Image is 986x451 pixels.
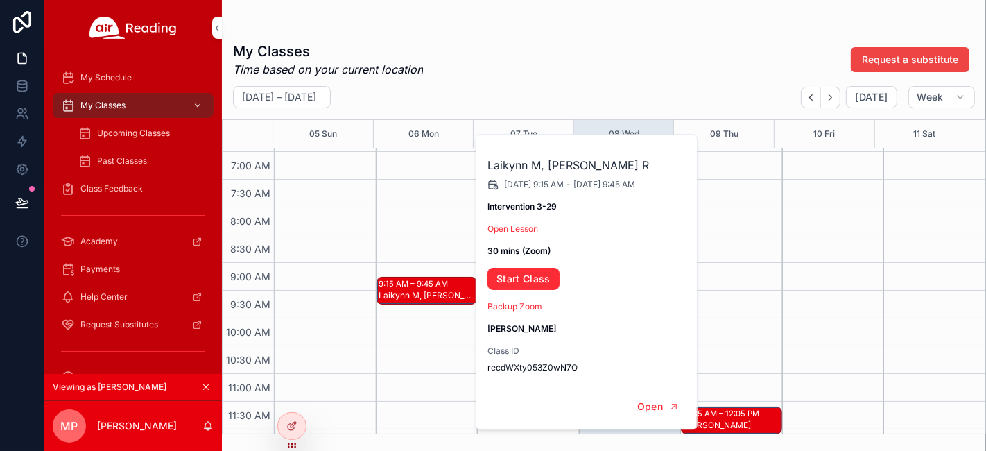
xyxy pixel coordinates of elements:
[710,120,738,148] button: 09 Thu
[684,408,763,419] div: 11:35 AM – 12:05 PM
[510,120,537,148] button: 07 Tue
[227,215,274,227] span: 8:00 AM
[846,86,897,108] button: [DATE]
[242,90,316,104] h2: [DATE] – [DATE]
[97,155,147,167] span: Past Classes
[80,100,126,111] span: My Classes
[227,243,274,255] span: 8:30 AM
[821,87,840,108] button: Next
[573,179,635,190] span: [DATE] 9:45 AM
[487,323,556,334] strong: [PERSON_NAME]
[487,301,542,312] a: Backup Zoom
[566,179,571,190] span: -
[851,47,969,72] button: Request a substitute
[80,183,143,194] span: Class Feedback
[97,419,177,433] p: [PERSON_NAME]
[233,61,423,78] em: Time based on your current location
[377,278,477,304] div: 9:15 AM – 9:45 AMLaikynn M, [PERSON_NAME] R
[53,257,214,282] a: Payments
[53,284,214,309] a: Help Center
[80,372,113,383] span: Account
[80,236,118,247] span: Academy
[487,246,551,256] strong: 30 mins (Zoom)
[609,120,639,148] button: 08 Wed
[487,223,538,234] a: Open Lesson
[53,365,214,390] a: Account
[53,382,166,393] span: Viewing as [PERSON_NAME]
[309,120,337,148] button: 05 Sun
[53,65,214,90] a: My Schedule
[487,268,560,290] a: Start Class
[223,326,274,338] span: 10:00 AM
[225,382,274,393] span: 11:00 AM
[225,409,274,421] span: 11:30 AM
[227,298,274,310] span: 9:30 AM
[487,346,687,357] span: Class ID
[862,53,958,67] span: Request a substitute
[97,128,170,139] span: Upcoming Classes
[917,91,944,103] span: Week
[813,120,835,148] button: 10 Fri
[684,420,781,431] div: [PERSON_NAME]
[487,201,557,212] strong: Intervention 3-29
[379,278,452,289] div: 9:15 AM – 9:45 AM
[80,72,132,83] span: My Schedule
[487,157,687,173] h2: Laikynn M, [PERSON_NAME] R
[69,148,214,173] a: Past Classes
[53,312,214,337] a: Request Substitutes
[855,91,888,103] span: [DATE]
[408,120,439,148] button: 06 Mon
[637,400,663,413] span: Open
[227,271,274,282] span: 9:00 AM
[44,56,222,374] div: scrollable content
[801,87,821,108] button: Back
[227,160,274,171] span: 7:00 AM
[379,290,476,301] div: Laikynn M, [PERSON_NAME] R
[69,121,214,146] a: Upcoming Classes
[80,291,128,303] span: Help Center
[89,17,177,39] img: App logo
[80,319,158,330] span: Request Substitutes
[53,93,214,118] a: My Classes
[227,187,274,199] span: 7:30 AM
[908,86,975,108] button: Week
[53,229,214,254] a: Academy
[53,176,214,201] a: Class Feedback
[80,264,120,275] span: Payments
[487,362,687,373] span: recdWXty053Z0wN7O
[913,120,935,148] button: 11 Sat
[61,418,78,434] span: MP
[628,395,689,418] button: Open
[682,407,781,434] div: 11:35 AM – 12:05 PM[PERSON_NAME]
[223,354,274,366] span: 10:30 AM
[504,179,564,190] span: [DATE] 9:15 AM
[233,42,423,61] h1: My Classes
